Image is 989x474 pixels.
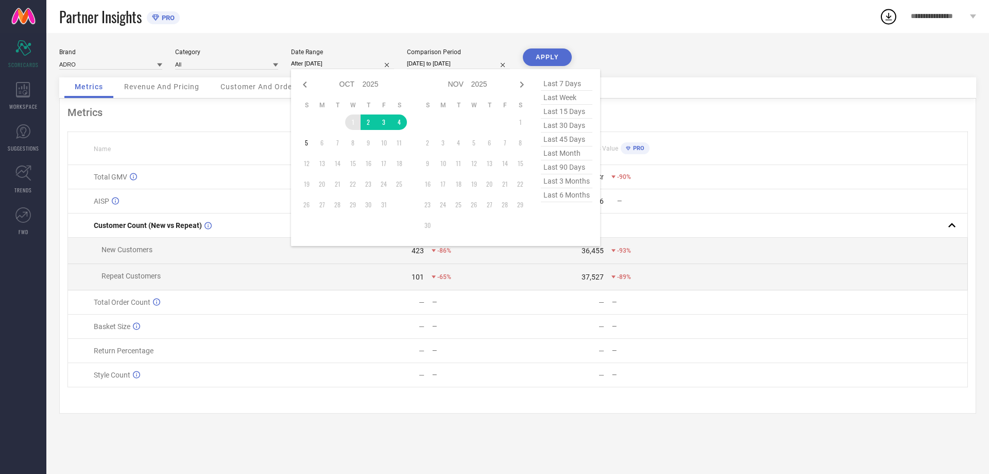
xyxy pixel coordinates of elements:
span: last 45 days [541,133,592,146]
td: Wed Nov 12 2025 [466,156,482,171]
th: Thursday [361,101,376,109]
span: Return Percentage [94,347,154,355]
td: Thu Oct 09 2025 [361,135,376,151]
td: Fri Oct 10 2025 [376,135,391,151]
div: Date Range [291,48,394,56]
span: -90% [617,173,631,181]
div: Brand [59,48,162,56]
th: Friday [497,101,513,109]
div: Next month [516,78,528,91]
span: Partner Insights [59,6,142,27]
span: Revenue And Pricing [124,83,199,91]
div: — [432,323,517,330]
div: — [419,371,424,379]
td: Thu Nov 20 2025 [482,176,497,192]
td: Tue Nov 11 2025 [451,156,466,171]
input: Select comparison period [407,58,510,69]
div: — [599,322,604,331]
span: -86% [437,247,451,254]
td: Mon Oct 27 2025 [314,197,330,213]
span: last 7 days [541,77,592,91]
td: Sun Oct 12 2025 [299,156,314,171]
td: Thu Oct 16 2025 [361,156,376,171]
div: 36,455 [582,247,604,255]
span: — [617,198,622,205]
td: Wed Nov 26 2025 [466,197,482,213]
span: last 3 months [541,174,592,188]
td: Sat Nov 22 2025 [513,176,528,192]
td: Sat Nov 08 2025 [513,135,528,151]
span: WORKSPACE [9,103,38,110]
div: Open download list [879,7,898,26]
div: — [419,298,424,306]
td: Fri Nov 21 2025 [497,176,513,192]
span: -65% [437,273,451,281]
th: Saturday [391,101,407,109]
span: Name [94,145,111,153]
div: — [432,347,517,354]
td: Sat Nov 15 2025 [513,156,528,171]
td: Sun Oct 05 2025 [299,135,314,151]
td: Sat Nov 29 2025 [513,197,528,213]
td: Thu Oct 02 2025 [361,115,376,130]
span: Repeat Customers [101,272,161,280]
span: last 15 days [541,105,592,119]
td: Wed Oct 08 2025 [345,135,361,151]
span: -89% [617,273,631,281]
td: Tue Oct 28 2025 [330,197,345,213]
div: — [432,299,517,306]
td: Wed Nov 19 2025 [466,176,482,192]
td: Thu Oct 23 2025 [361,176,376,192]
th: Tuesday [330,101,345,109]
td: Sat Oct 11 2025 [391,135,407,151]
div: 423 [412,247,424,255]
td: Sat Oct 18 2025 [391,156,407,171]
td: Fri Nov 07 2025 [497,135,513,151]
th: Sunday [299,101,314,109]
td: Fri Oct 31 2025 [376,197,391,213]
td: Sun Oct 26 2025 [299,197,314,213]
td: Mon Nov 10 2025 [435,156,451,171]
td: Fri Nov 14 2025 [497,156,513,171]
div: — [599,298,604,306]
th: Tuesday [451,101,466,109]
th: Monday [435,101,451,109]
td: Mon Nov 24 2025 [435,197,451,213]
th: Saturday [513,101,528,109]
td: Mon Oct 20 2025 [314,176,330,192]
button: APPLY [523,48,572,66]
td: Tue Oct 14 2025 [330,156,345,171]
td: Sun Nov 30 2025 [420,218,435,233]
div: — [432,371,517,379]
td: Tue Oct 21 2025 [330,176,345,192]
div: 37,527 [582,273,604,281]
td: Tue Oct 07 2025 [330,135,345,151]
th: Wednesday [345,101,361,109]
td: Wed Nov 05 2025 [466,135,482,151]
span: Metrics [75,83,103,91]
td: Fri Oct 03 2025 [376,115,391,130]
td: Tue Nov 04 2025 [451,135,466,151]
div: — [419,322,424,331]
td: Thu Nov 06 2025 [482,135,497,151]
th: Friday [376,101,391,109]
span: TRENDS [14,186,32,194]
span: SCORECARDS [8,61,39,69]
div: — [612,323,697,330]
span: Basket Size [94,322,130,331]
span: last 30 days [541,119,592,133]
td: Tue Nov 18 2025 [451,176,466,192]
th: Thursday [482,101,497,109]
td: Fri Oct 24 2025 [376,176,391,192]
span: PRO [159,14,175,22]
span: last 6 months [541,188,592,202]
div: 101 [412,273,424,281]
div: Metrics [67,106,968,119]
div: — [612,347,697,354]
span: last month [541,146,592,160]
span: Total Order Count [94,298,150,306]
div: Previous month [299,78,311,91]
td: Fri Oct 17 2025 [376,156,391,171]
span: SUGGESTIONS [8,144,39,152]
div: — [599,371,604,379]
